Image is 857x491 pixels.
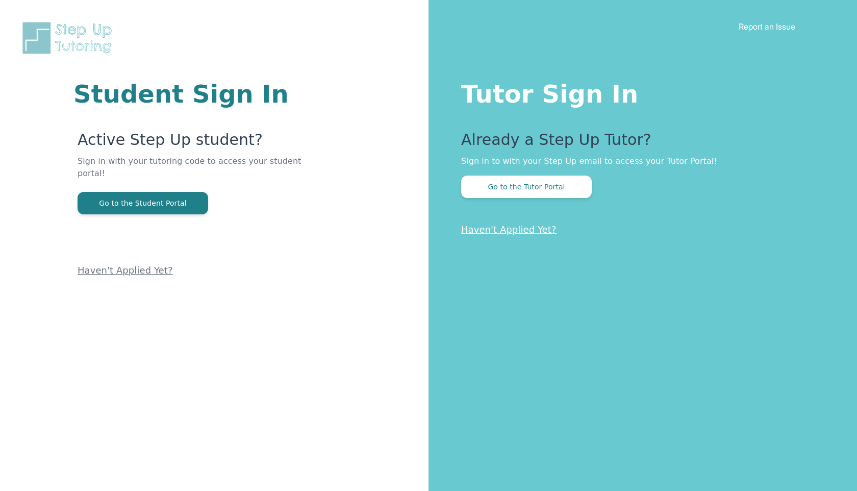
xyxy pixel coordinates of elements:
[78,131,306,155] p: Active Step Up student?
[78,155,306,192] p: Sign in with your tutoring code to access your student portal!
[461,131,816,155] p: Already a Step Up Tutor?
[739,21,795,32] a: Report an Issue
[461,182,592,191] a: Go to the Tutor Portal
[461,224,557,235] a: Haven't Applied Yet?
[78,265,173,276] a: Haven't Applied Yet?
[461,78,816,106] h1: Tutor Sign In
[461,155,816,167] p: Sign in to with your Step Up email to access your Tutor Portal!
[461,176,592,198] button: Go to the Tutor Portal
[78,198,208,208] a: Go to the Student Portal
[73,82,306,106] h1: Student Sign In
[20,20,118,56] img: Step Up Tutoring horizontal logo
[78,192,208,214] button: Go to the Student Portal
